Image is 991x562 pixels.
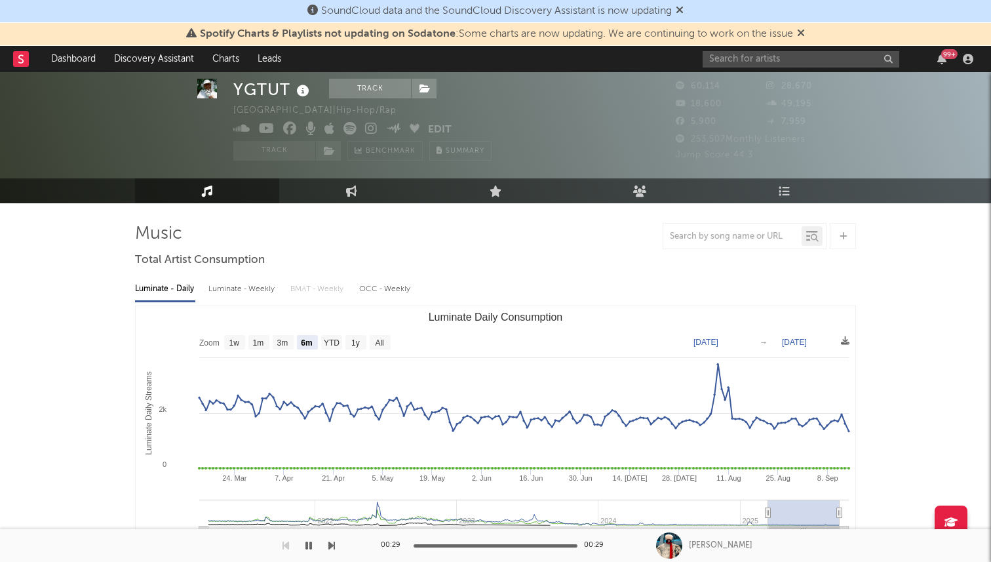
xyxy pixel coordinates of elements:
text: 7. Apr [275,474,294,482]
div: Luminate - Daily [135,278,195,300]
button: Track [329,79,411,98]
span: 7,959 [766,117,806,126]
text: 19. May [419,474,446,482]
text: 16. Jun [519,474,543,482]
text: Zoom [199,338,220,348]
span: Dismiss [676,6,684,16]
text: Luminate Daily Consumption [429,311,563,323]
span: 28,670 [766,82,812,90]
text: YTD [324,338,340,348]
a: Benchmark [347,141,423,161]
text: Luminate Daily Streams [144,371,153,454]
span: Spotify Charts & Playlists not updating on Sodatone [200,29,456,39]
span: 49,195 [766,100,811,108]
button: Summary [429,141,492,161]
div: OCC - Weekly [359,278,412,300]
div: 00:29 [381,538,407,553]
a: Charts [203,46,248,72]
a: Dashboard [42,46,105,72]
text: 25. Aug [766,474,790,482]
text: 14. [DATE] [613,474,648,482]
span: 60,114 [676,82,720,90]
span: 5,900 [676,117,716,126]
div: 00:29 [584,538,610,553]
button: Edit [428,122,452,138]
div: Luminate - Weekly [208,278,277,300]
span: Benchmark [366,144,416,159]
text: [DATE] [693,338,718,347]
span: Dismiss [797,29,805,39]
text: [DATE] [782,338,807,347]
text: 5. May [372,474,395,482]
div: 99 + [941,49,958,59]
text: 28. [DATE] [662,474,697,482]
text: 3m [277,338,288,348]
button: 99+ [937,54,946,64]
text: 30. Jun [569,474,593,482]
span: Jump Score: 44.3 [676,151,753,159]
text: 8. Sep [817,474,838,482]
text: → [760,338,768,347]
div: [GEOGRAPHIC_DATA] | Hip-Hop/Rap [233,103,412,119]
text: 1m [253,338,264,348]
a: Leads [248,46,290,72]
input: Search by song name or URL [663,231,802,242]
a: Discovery Assistant [105,46,203,72]
div: [PERSON_NAME] [689,540,752,552]
span: 253,507 Monthly Listeners [676,135,806,144]
span: 18,600 [676,100,722,108]
span: Total Artist Consumption [135,252,265,268]
input: Search for artists [703,51,899,68]
span: SoundCloud data and the SoundCloud Discovery Assistant is now updating [321,6,672,16]
text: 24. Mar [222,474,247,482]
div: YGTUT [233,79,313,100]
text: 21. Apr [322,474,345,482]
text: 2k [159,405,166,413]
text: 6m [301,338,312,348]
text: 1y [351,338,360,348]
button: Track [233,141,315,161]
text: 2. Jun [472,474,492,482]
text: 1w [229,338,240,348]
span: Summary [446,148,484,155]
text: 11. Aug [716,474,741,482]
text: All [375,338,383,348]
span: : Some charts are now updating. We are continuing to work on the issue [200,29,793,39]
text: 0 [163,460,166,468]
